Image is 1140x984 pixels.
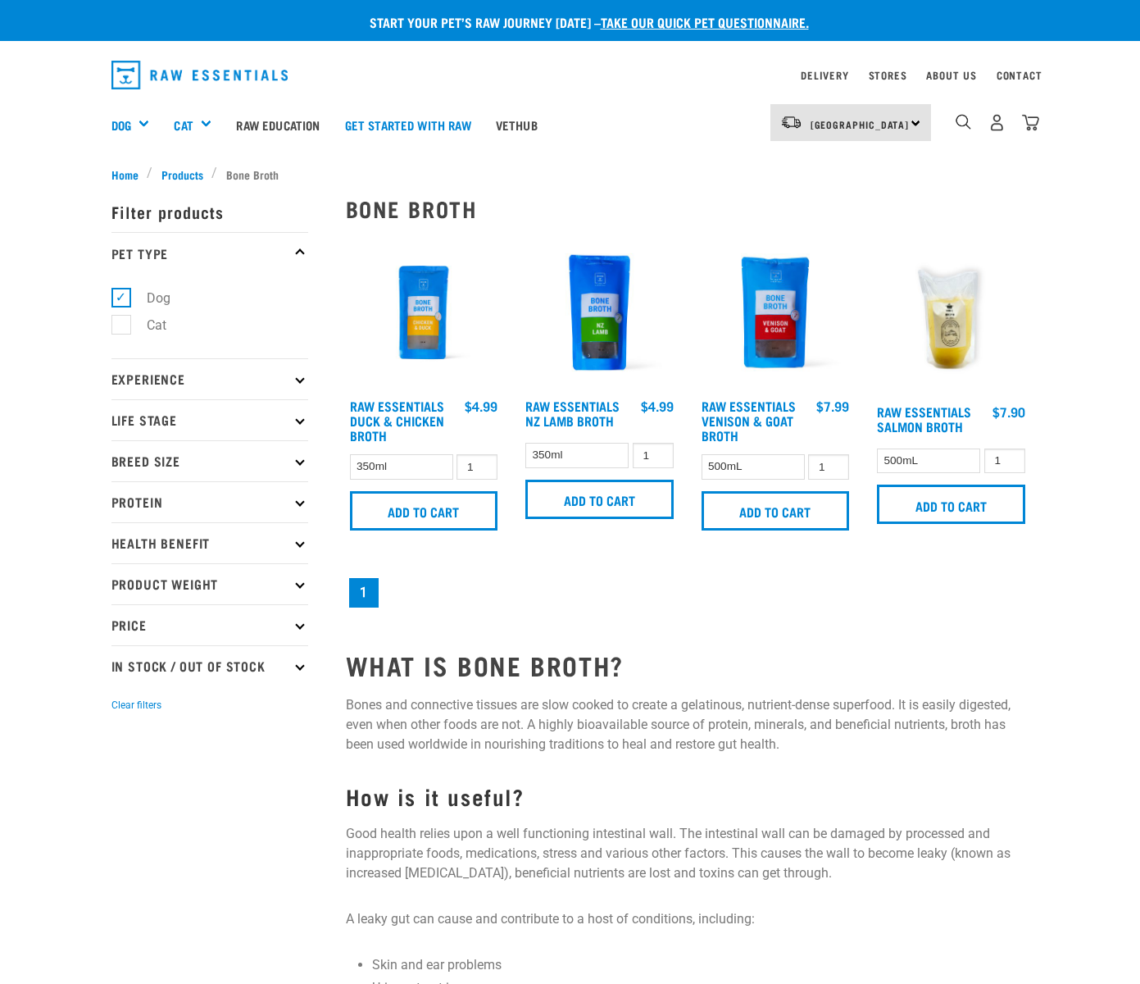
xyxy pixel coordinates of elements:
input: Add to cart [702,491,850,531]
a: Raw Essentials Duck & Chicken Broth [350,402,444,439]
div: $4.99 [641,399,674,413]
a: Products [152,166,211,183]
nav: pagination [346,575,1029,611]
a: Page 1 [349,578,379,608]
a: Cat [174,116,193,134]
input: Add to cart [350,491,498,531]
p: Product Weight [111,563,308,604]
img: RE Product Shoot 2023 Nov8793 1 [346,235,502,391]
li: Skin and ear problems [372,955,1029,975]
h2: WHAT IS BONE BROTH? [346,650,1029,680]
a: Raw Essentials NZ Lamb Broth [525,402,620,424]
div: $4.99 [465,399,497,413]
p: Experience [111,358,308,399]
label: Dog [120,288,177,308]
p: Life Stage [111,399,308,440]
div: $7.90 [992,404,1025,419]
a: Raw Essentials Venison & Goat Broth [702,402,796,439]
p: Bones and connective tissues are slow cooked to create a gelatinous, nutrient-dense superfood. It... [346,695,1029,754]
img: van-moving.png [780,115,802,130]
a: Home [111,166,148,183]
a: Contact [997,72,1042,78]
input: 1 [808,454,849,480]
p: Protein [111,481,308,522]
input: Add to cart [525,480,674,519]
a: Dog [111,116,131,134]
img: Raw Essentials New Zealand Lamb Bone Broth For Cats & Dogs [521,235,678,391]
button: Clear filters [111,698,161,713]
a: Vethub [484,92,550,157]
input: 1 [984,449,1025,474]
img: Raw Essentials Venison Goat Novel Protein Hypoallergenic Bone Broth Cats & Dogs [697,235,854,391]
p: Breed Size [111,440,308,481]
a: Get started with Raw [333,92,484,157]
img: Salmon Broth [873,235,1029,396]
div: $7.99 [816,399,849,413]
input: 1 [633,443,674,468]
a: Raw Essentials Salmon Broth [877,408,971,430]
img: Raw Essentials Logo [111,61,288,89]
span: [GEOGRAPHIC_DATA] [811,121,910,127]
span: Home [111,166,139,183]
p: Filter products [111,191,308,232]
p: Price [111,604,308,645]
a: Delivery [801,72,848,78]
p: Pet Type [111,232,308,273]
p: In Stock / Out Of Stock [111,645,308,686]
img: home-icon-1@2x.png [956,114,971,130]
h3: How is it useful? [346,784,1029,809]
span: Products [161,166,203,183]
a: About Us [926,72,976,78]
nav: dropdown navigation [98,54,1042,96]
input: 1 [456,454,497,480]
p: Health Benefit [111,522,308,563]
a: Stores [869,72,907,78]
a: Raw Education [224,92,332,157]
p: A leaky gut can cause and contribute to a host of conditions, including: [346,909,1029,929]
h2: Bone Broth [346,196,1029,221]
a: take our quick pet questionnaire. [601,18,809,25]
nav: breadcrumbs [111,166,1029,183]
img: home-icon@2x.png [1022,114,1039,131]
img: user.png [988,114,1006,131]
p: Good health relies upon a well functioning intestinal wall. The intestinal wall can be damaged by... [346,824,1029,883]
label: Cat [120,315,173,335]
input: Add to cart [877,485,1025,524]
